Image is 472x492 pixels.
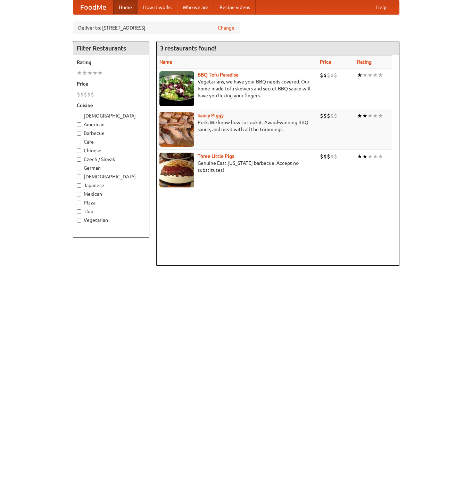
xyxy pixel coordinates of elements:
input: Chinese [77,148,81,153]
h5: Cuisine [77,102,146,109]
input: Barbecue [77,131,81,136]
li: ★ [92,69,98,77]
li: $ [84,91,87,98]
li: $ [320,71,323,79]
a: Change [218,24,234,31]
li: ★ [77,69,82,77]
li: ★ [378,153,383,160]
label: Japanese [77,182,146,189]
input: American [77,122,81,127]
li: $ [77,91,80,98]
label: Cafe [77,138,146,145]
li: ★ [357,153,362,160]
input: Pizza [77,201,81,205]
li: $ [327,71,330,79]
li: $ [327,112,330,120]
label: Thai [77,208,146,215]
li: ★ [357,112,362,120]
li: ★ [378,71,383,79]
input: Vegetarian [77,218,81,223]
li: ★ [362,153,367,160]
li: ★ [367,153,373,160]
li: $ [323,153,327,160]
li: $ [87,91,91,98]
img: saucy.jpg [159,112,194,147]
li: $ [327,153,330,160]
a: Help [371,0,392,14]
input: Mexican [77,192,81,196]
img: tofuparadise.jpg [159,71,194,106]
label: [DEMOGRAPHIC_DATA] [77,112,146,119]
li: $ [323,71,327,79]
li: ★ [98,69,103,77]
h4: Filter Restaurants [73,41,149,55]
h5: Rating [77,59,146,66]
a: Home [113,0,138,14]
li: $ [334,112,337,120]
li: ★ [373,153,378,160]
label: Czech / Slovak [77,156,146,163]
input: Japanese [77,183,81,188]
p: Vegetarians, we have your BBQ needs covered. Our home-made tofu skewers and secret BBQ sauce will... [159,78,314,99]
a: BBQ Tofu Paradise [198,72,239,78]
label: Pizza [77,199,146,206]
a: Rating [357,59,372,65]
li: $ [334,71,337,79]
label: German [77,164,146,171]
a: Recipe videos [214,0,256,14]
li: ★ [82,69,87,77]
input: Czech / Slovak [77,157,81,162]
a: Name [159,59,172,65]
li: ★ [378,112,383,120]
label: [DEMOGRAPHIC_DATA] [77,173,146,180]
li: $ [330,112,334,120]
a: Saucy Piggy [198,113,224,118]
label: American [77,121,146,128]
li: $ [80,91,84,98]
a: How it works [138,0,177,14]
li: ★ [362,71,367,79]
input: [DEMOGRAPHIC_DATA] [77,175,81,179]
a: Price [320,59,331,65]
label: Vegetarian [77,217,146,224]
li: ★ [87,69,92,77]
li: $ [91,91,94,98]
p: Genuine East [US_STATE] barbecue. Accept no substitutes! [159,160,314,174]
li: $ [330,71,334,79]
label: Mexican [77,191,146,197]
li: ★ [367,71,373,79]
input: Thai [77,209,81,214]
li: ★ [367,112,373,120]
a: Who we are [177,0,214,14]
a: FoodMe [73,0,113,14]
li: ★ [357,71,362,79]
li: $ [323,112,327,120]
li: $ [334,153,337,160]
a: Three Little Pigs [198,153,234,159]
p: Pork. We know how to cook it. Award-winning BBQ sauce, and meat with all the trimmings. [159,119,314,133]
input: German [77,166,81,170]
li: ★ [373,112,378,120]
label: Chinese [77,147,146,154]
li: $ [320,153,323,160]
li: ★ [362,112,367,120]
label: Barbecue [77,130,146,137]
input: Cafe [77,140,81,144]
div: Deliver to: [STREET_ADDRESS] [73,22,240,34]
input: [DEMOGRAPHIC_DATA] [77,114,81,118]
li: $ [330,153,334,160]
li: ★ [373,71,378,79]
ng-pluralize: 3 restaurants found! [160,45,216,51]
li: $ [320,112,323,120]
img: littlepigs.jpg [159,153,194,187]
h5: Price [77,80,146,87]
